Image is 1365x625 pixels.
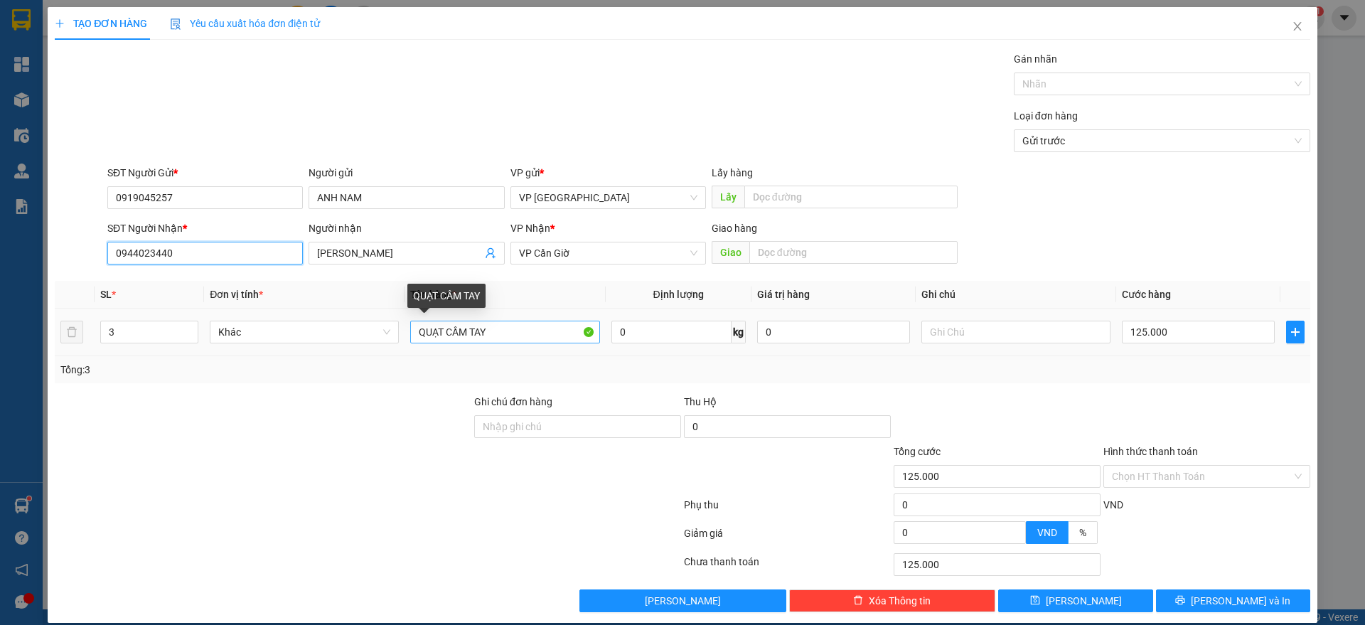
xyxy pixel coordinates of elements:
div: VP gửi [510,165,706,181]
span: Giao hàng [712,223,757,234]
span: Giá trị hàng [757,289,810,300]
label: Hình thức thanh toán [1103,446,1198,457]
span: Đơn vị tính [210,289,263,300]
span: VND [1037,527,1057,538]
span: delete [853,595,863,607]
span: VND [1103,499,1123,511]
label: Loại đơn hàng [1014,110,1078,122]
span: Cước hàng [1122,289,1171,300]
div: Người nhận [309,220,504,236]
input: 0 [757,321,910,343]
button: delete [60,321,83,343]
span: plus [1287,326,1304,338]
span: kg [732,321,746,343]
span: [PERSON_NAME] và In [1191,593,1290,609]
span: Xóa Thông tin [869,593,931,609]
div: Người gửi [309,165,504,181]
span: plus [55,18,65,28]
span: close [1292,21,1303,32]
span: Tổng cước [894,446,941,457]
span: VP Nhận [510,223,550,234]
div: Chưa thanh toán [682,554,892,579]
div: Giảm giá [682,525,892,550]
div: Tổng: 3 [60,362,527,378]
span: % [1079,527,1086,538]
div: QUẠT CẦM TAY [407,284,486,308]
button: save[PERSON_NAME] [998,589,1152,612]
button: Close [1278,7,1317,47]
input: Dọc đường [744,186,958,208]
span: Định lượng [653,289,704,300]
span: printer [1175,595,1185,607]
span: Giao [712,241,749,264]
div: SĐT Người Gửi [107,165,303,181]
b: Gửi khách hàng [87,21,141,87]
div: SĐT Người Nhận [107,220,303,236]
button: deleteXóa Thông tin [789,589,996,612]
div: Phụ thu [682,497,892,522]
span: Khác [218,321,390,343]
span: VP Cần Giờ [519,242,697,264]
span: SL [100,289,112,300]
img: logo.jpg [18,18,89,89]
button: printer[PERSON_NAME] và In [1156,589,1310,612]
img: icon [170,18,181,30]
span: Gửi trước [1022,130,1302,151]
span: user-add [485,247,496,259]
input: Ghi chú đơn hàng [474,415,681,438]
span: Lấy [712,186,744,208]
th: Ghi chú [916,281,1116,309]
button: [PERSON_NAME] [579,589,786,612]
input: Dọc đường [749,241,958,264]
span: [PERSON_NAME] [645,593,721,609]
span: Yêu cầu xuất hóa đơn điện tử [170,18,320,29]
button: plus [1286,321,1305,343]
label: Gán nhãn [1014,53,1057,65]
span: save [1030,595,1040,607]
span: Thu Hộ [684,396,717,407]
span: VP Sài Gòn [519,187,697,208]
span: TẠO ĐƠN HÀNG [55,18,147,29]
label: Ghi chú đơn hàng [474,396,552,407]
input: Ghi Chú [921,321,1110,343]
span: [PERSON_NAME] [1046,593,1122,609]
input: VD: Bàn, Ghế [410,321,599,343]
span: Lấy hàng [712,167,753,178]
b: Thành Phúc Bus [18,92,72,159]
